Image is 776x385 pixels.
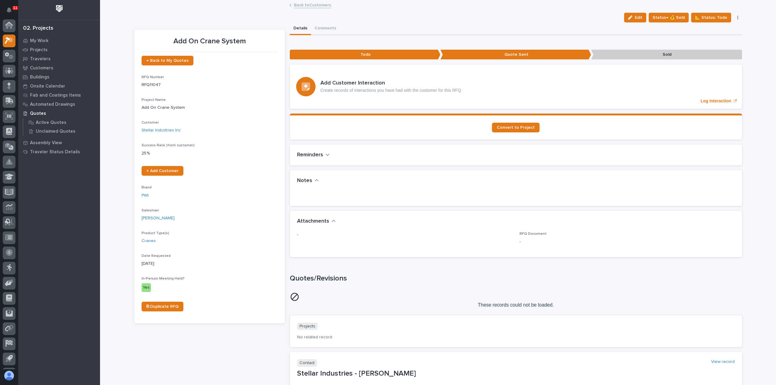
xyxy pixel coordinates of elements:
a: Travelers [18,54,100,63]
span: Edit [635,15,642,20]
span: RFQ Number [142,75,164,79]
p: Log Interaction [701,98,731,104]
a: Onsite Calendar [18,81,100,91]
span: Customer [142,121,159,124]
p: Todo [290,50,440,60]
p: - [297,232,512,238]
p: No related record [297,335,735,340]
span: ⎘ Duplicate RFQ [146,304,179,309]
p: Customers [30,65,53,71]
button: Status→ 💰 Sold [649,13,689,22]
a: Convert to Project [492,123,540,132]
p: Active Quotes [36,120,66,125]
p: Quotes [30,111,46,116]
a: My Work [18,36,100,45]
a: Traveler Status Details [18,147,100,156]
p: Add On Crane System [142,37,278,46]
img: Workspace Logo [54,3,65,14]
span: In-Person Meeting Held? [142,277,185,280]
button: Reminders [297,152,330,158]
a: Buildings [18,72,100,81]
button: Notifications [3,4,15,16]
button: Notes [297,178,319,184]
span: ← Back to My Quotes [146,58,189,63]
h2: Attachments [297,218,329,225]
a: Fab and Coatings Items [18,91,100,100]
a: Active Quotes [23,118,100,127]
a: ← Back to My Quotes [142,56,193,65]
button: Attachments [297,218,336,225]
p: Sold [591,50,742,60]
p: My Work [30,38,48,44]
p: Projects [30,47,48,53]
button: Comments [311,22,340,35]
span: Success Rate (from customer) [142,144,195,147]
p: Create records of interactions you have had with the customer for this RFQ [320,88,461,93]
span: Project Name [142,98,166,102]
span: + Add Customer [146,169,179,173]
button: Details [290,22,311,35]
p: Onsite Calendar [30,84,65,89]
h2: Reminders [297,152,323,158]
span: 📐 Status: Todo [695,14,727,21]
span: RFQ Document [520,232,547,236]
p: 25 % [142,150,278,157]
a: [PERSON_NAME] [142,215,175,221]
a: PWI [142,192,149,199]
a: Cranes [142,238,156,244]
a: Quotes [18,109,100,118]
span: Salesman [142,209,159,212]
button: Edit [624,13,646,22]
h3: Add Customer Interaction [320,80,461,87]
a: Log Interaction [290,65,742,109]
img: cancel-2 [290,292,299,302]
h2: Notes [297,178,312,184]
p: Contact [297,359,317,367]
p: These records could not be loaded. [290,290,742,310]
button: users-avatar [3,369,15,382]
p: Unclaimed Quotes [36,129,75,134]
p: [DATE] [142,261,278,267]
a: Assembly View [18,138,100,147]
p: 11 [13,6,17,10]
a: Back toCustomers [294,1,331,8]
p: Projects [297,323,318,330]
p: Add On Crane System [142,105,278,111]
p: Quote Sent [440,50,591,60]
span: Status→ 💰 Sold [653,14,685,21]
a: View record [711,359,735,364]
p: Travelers [30,56,51,62]
p: Automated Drawings [30,102,75,107]
a: + Add Customer [142,166,183,176]
div: Notifications11 [8,7,15,17]
span: Convert to Project [497,125,535,130]
div: 02. Projects [23,25,53,32]
p: Traveler Status Details [30,149,80,155]
p: RFQ11047 [142,82,278,88]
span: Brand [142,186,152,189]
a: Customers [18,63,100,72]
button: 📐 Status: Todo [691,13,731,22]
span: Product Type(s) [142,231,169,235]
p: Stellar Industries - [PERSON_NAME] [297,369,735,378]
p: Assembly View [30,140,62,146]
span: Date Requested [142,254,171,258]
p: - [520,239,735,245]
a: Stellar Industries Inc [142,127,181,134]
a: Projects [18,45,100,54]
h1: Quotes/Revisions [290,274,742,283]
a: Unclaimed Quotes [23,127,100,135]
p: Buildings [30,75,49,80]
a: ⎘ Duplicate RFQ [142,302,183,311]
div: Yes [142,283,151,292]
p: Fab and Coatings Items [30,93,81,98]
a: Automated Drawings [18,100,100,109]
